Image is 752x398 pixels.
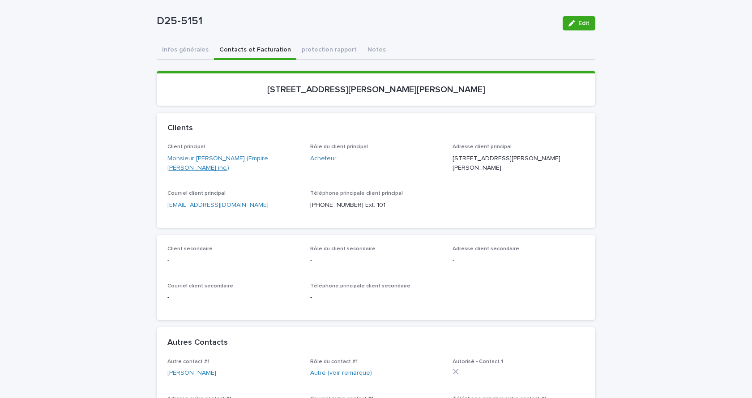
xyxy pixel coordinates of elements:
button: protection rapport [296,41,362,60]
span: Adresse client secondaire [453,246,519,252]
p: [STREET_ADDRESS][PERSON_NAME][PERSON_NAME] [167,84,585,95]
span: Autre contact #1 [167,359,209,364]
span: Rôle du client secondaire [310,246,376,252]
a: Acheteur [310,154,337,163]
p: - [167,293,299,302]
button: Infos générales [157,41,214,60]
p: D25-5151 [157,15,555,28]
span: Client principal [167,144,205,150]
span: Adresse client principal [453,144,512,150]
p: - [167,256,299,265]
a: Monsieur [PERSON_NAME] (Empire [PERSON_NAME] inc.) [167,154,299,173]
span: Autorisé - Contact 1 [453,359,503,364]
p: - [453,256,585,265]
h2: Autres Contacts [167,338,228,348]
h2: Clients [167,124,193,133]
span: Courriel client secondaire [167,283,233,289]
a: Autre (voir remarque) [310,368,372,378]
a: [EMAIL_ADDRESS][DOMAIN_NAME] [167,202,269,208]
span: Téléphone principale client principal [310,191,403,196]
span: Edit [578,20,590,26]
button: Edit [563,16,595,30]
button: Notes [362,41,391,60]
p: - [310,256,442,265]
span: Client secondaire [167,246,213,252]
p: [STREET_ADDRESS][PERSON_NAME][PERSON_NAME] [453,154,585,173]
span: Rôle du client principal [310,144,368,150]
span: Rôle du contact #1 [310,359,358,364]
a: [PERSON_NAME] [167,368,216,378]
p: [PHONE_NUMBER] Ext. 101 [310,201,442,210]
span: Téléphone principale client secondaire [310,283,410,289]
span: Courriel client principal [167,191,226,196]
p: - [310,293,442,302]
button: Contacts et Facturation [214,41,296,60]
